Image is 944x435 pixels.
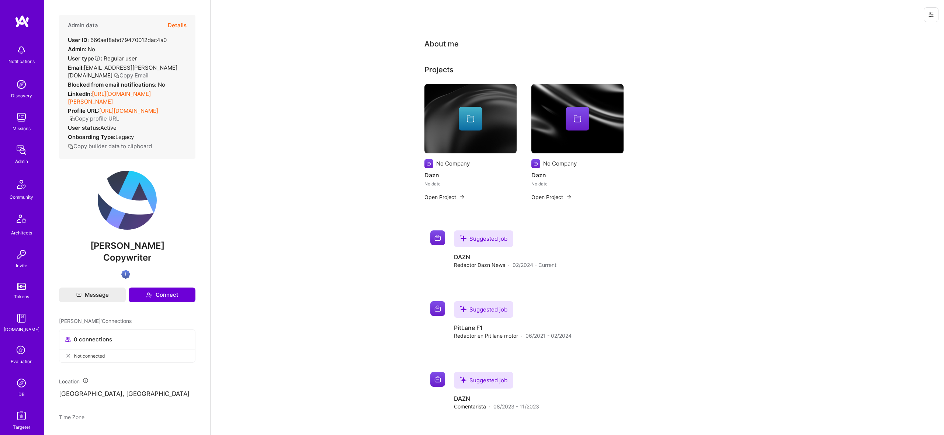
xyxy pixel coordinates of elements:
[424,38,459,49] div: About me
[10,193,33,201] div: Community
[17,283,26,290] img: tokens
[566,194,572,200] img: arrow-right
[59,329,195,363] button: 0 connectionsNot connected
[68,124,100,131] strong: User status:
[68,81,158,88] strong: Blocked from email notifications:
[454,253,556,261] h4: DAZN
[14,311,29,326] img: guide book
[4,326,39,333] div: [DOMAIN_NAME]
[13,211,30,229] img: Architects
[424,64,454,75] div: Projects
[424,180,517,188] div: No date
[14,143,29,157] img: admin teamwork
[13,175,30,193] img: Community
[103,252,152,263] span: Copywriter
[59,390,195,399] p: [GEOGRAPHIC_DATA], [GEOGRAPHIC_DATA]
[59,377,195,385] div: Location
[430,230,445,245] img: Company logo
[65,337,71,342] i: icon Collaborator
[454,403,486,410] span: Comentarista
[68,142,152,150] button: Copy builder data to clipboard
[454,324,572,332] h4: PitLane F1
[14,376,29,390] img: Admin Search
[508,261,510,269] span: ·
[454,230,513,247] div: Suggested job
[68,133,115,140] strong: Onboarding Type:
[424,170,517,180] h4: Dazn
[100,124,117,131] span: Active
[460,306,466,312] i: icon SuggestedTeams
[59,317,132,325] span: [PERSON_NAME]' Connections
[13,423,30,431] div: Targeter
[454,261,505,269] span: Redactor Dazn News
[68,36,89,43] strong: User ID:
[521,332,523,340] span: ·
[14,43,29,58] img: bell
[68,144,73,149] i: icon Copy
[430,301,445,316] img: Company logo
[68,22,98,29] h4: Admin data
[68,45,95,53] div: No
[531,159,540,168] img: Company logo
[436,160,470,167] div: No Company
[68,107,99,114] strong: Profile URL:
[65,353,71,359] i: icon CloseGray
[454,394,539,403] h4: DAZN
[14,247,29,262] img: Invite
[74,352,105,360] span: Not connected
[11,358,32,365] div: Evaluation
[430,372,445,387] img: Company logo
[460,376,466,383] i: icon SuggestedTeams
[74,335,112,343] span: 0 connections
[525,332,572,340] span: 06/2021 - 02/2024
[59,288,126,302] button: Message
[146,292,152,298] i: icon Connect
[68,64,177,79] span: [EMAIL_ADDRESS][PERSON_NAME][DOMAIN_NAME]
[13,125,31,132] div: Missions
[69,116,75,122] i: icon Copy
[129,288,195,302] button: Connect
[531,193,572,201] button: Open Project
[68,55,137,62] div: Regular user
[531,170,624,180] h4: Dazn
[15,157,28,165] div: Admin
[15,15,29,28] img: logo
[68,81,165,88] div: No
[543,160,577,167] div: No Company
[68,46,86,53] strong: Admin:
[14,344,28,358] i: icon SelectionTeam
[459,194,465,200] img: arrow-right
[424,84,517,153] img: cover
[513,261,556,269] span: 02/2024 - Current
[11,229,32,237] div: Architects
[115,133,134,140] span: legacy
[531,180,624,188] div: No date
[68,90,151,105] a: [URL][DOMAIN_NAME][PERSON_NAME]
[14,77,29,92] img: discovery
[121,270,130,279] img: High Potential User
[94,55,101,62] i: Help
[16,262,27,269] div: Invite
[69,115,119,122] button: Copy profile URL
[114,72,149,79] button: Copy Email
[11,92,32,100] div: Discovery
[531,84,624,153] img: cover
[493,403,539,410] span: 08/2023 - 11/2023
[59,414,84,420] span: Time Zone
[14,110,29,125] img: teamwork
[59,240,195,251] span: [PERSON_NAME]
[454,301,513,318] div: Suggested job
[76,292,81,297] i: icon Mail
[424,159,433,168] img: Company logo
[68,55,102,62] strong: User type :
[68,64,84,71] strong: Email:
[18,390,25,398] div: DB
[114,73,119,79] i: icon Copy
[98,171,157,230] img: User Avatar
[168,15,187,36] button: Details
[489,403,490,410] span: ·
[99,107,158,114] a: [URL][DOMAIN_NAME]
[424,193,465,201] button: Open Project
[14,408,29,423] img: Skill Targeter
[454,332,518,340] span: Redactor en Pit lane motor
